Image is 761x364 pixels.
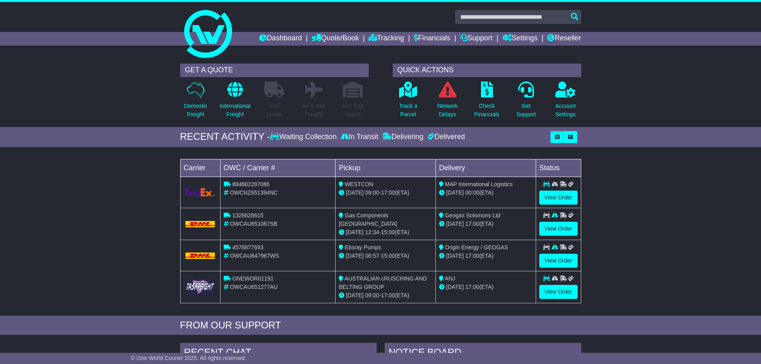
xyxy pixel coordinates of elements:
[381,292,395,298] span: 17:00
[345,181,374,187] span: WESTCON
[539,222,578,236] a: View Order
[180,159,220,177] td: Carrier
[219,81,251,123] a: InternationalFreight
[230,284,278,290] span: OWCAU651277AU
[439,283,533,291] div: (ETA)
[302,102,326,119] p: Air & Sea Freight
[346,253,364,259] span: [DATE]
[465,284,479,290] span: 17:00
[399,102,417,119] p: Track a Parcel
[336,159,436,177] td: Pickup
[232,181,269,187] span: 884682287086
[365,229,379,235] span: 12:34
[425,133,465,141] div: Delivered
[445,244,508,251] span: Origin Energy / GEOGAS
[516,81,536,123] a: GetSupport
[339,291,432,300] div: - (ETA)
[465,253,479,259] span: 17:00
[259,32,302,46] a: Dashboard
[435,159,536,177] td: Delivery
[539,285,578,299] a: View Order
[465,221,479,227] span: 17:00
[339,275,427,290] span: AUSTRALIAN cRUSCHING AND BELTING GROUP
[446,253,464,259] span: [DATE]
[516,102,536,119] p: Get Support
[445,275,455,282] span: ANJ
[185,188,215,197] img: GetCarrierServiceLogo
[381,189,395,196] span: 17:00
[539,254,578,268] a: View Order
[232,244,263,251] span: 4578877693
[342,102,364,119] p: Air / Sea Depot
[539,191,578,205] a: View Order
[220,159,336,177] td: OWC / Carrier #
[555,81,576,123] a: AccountSettings
[270,133,338,141] div: Waiting Collection
[381,229,395,235] span: 15:00
[339,252,432,260] div: - (ETA)
[439,252,533,260] div: (ETA)
[365,189,379,196] span: 09:00
[184,102,207,119] p: Domestic Freight
[465,189,479,196] span: 00:00
[339,212,397,227] span: Gas Components [GEOGRAPHIC_DATA]
[232,275,273,282] span: ONEWOR01191
[536,159,581,177] td: Status
[381,253,395,259] span: 15:00
[183,81,207,123] a: DomesticFreight
[180,64,369,77] div: GET A QUOTE
[474,102,499,119] p: Check Financials
[339,133,380,141] div: In Transit
[185,279,215,294] img: GetCarrierServiceLogo
[220,102,250,119] p: International Freight
[414,32,450,46] a: Financials
[230,253,279,259] span: OWCAU647967WS
[446,221,464,227] span: [DATE]
[185,221,215,227] img: DHL.png
[312,32,359,46] a: Quote/Book
[365,292,379,298] span: 09:00
[264,102,284,119] p: Full Loads
[232,212,263,219] span: 1328628615
[345,244,381,251] span: Ebsray Pumps
[339,189,432,197] div: - (ETA)
[365,253,379,259] span: 08:57
[445,181,513,187] span: MAP International Logistics
[446,189,464,196] span: [DATE]
[439,220,533,228] div: (ETA)
[380,133,425,141] div: Delivering
[437,102,457,119] p: Network Delays
[439,189,533,197] div: (ETA)
[131,355,246,361] span: © One World Courier 2025. All rights reserved.
[346,292,364,298] span: [DATE]
[346,229,364,235] span: [DATE]
[555,102,576,119] p: Account Settings
[180,320,581,331] div: FROM OUR SUPPORT
[460,32,493,46] a: Support
[474,81,500,123] a: CheckFinancials
[547,32,581,46] a: Reseller
[369,32,404,46] a: Tracking
[230,221,277,227] span: OWCAU651067SB
[346,189,364,196] span: [DATE]
[339,228,432,237] div: - (ETA)
[437,81,458,123] a: NetworkDelays
[393,64,581,77] div: QUICK ACTIONS
[445,212,501,219] span: Geogas Solomons Ltd
[399,81,418,123] a: Track aParcel
[180,131,270,143] div: RECENT ACTIVITY -
[230,189,278,196] span: OWCNZ651394NC
[185,253,215,259] img: DHL.png
[446,284,464,290] span: [DATE]
[503,32,538,46] a: Settings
